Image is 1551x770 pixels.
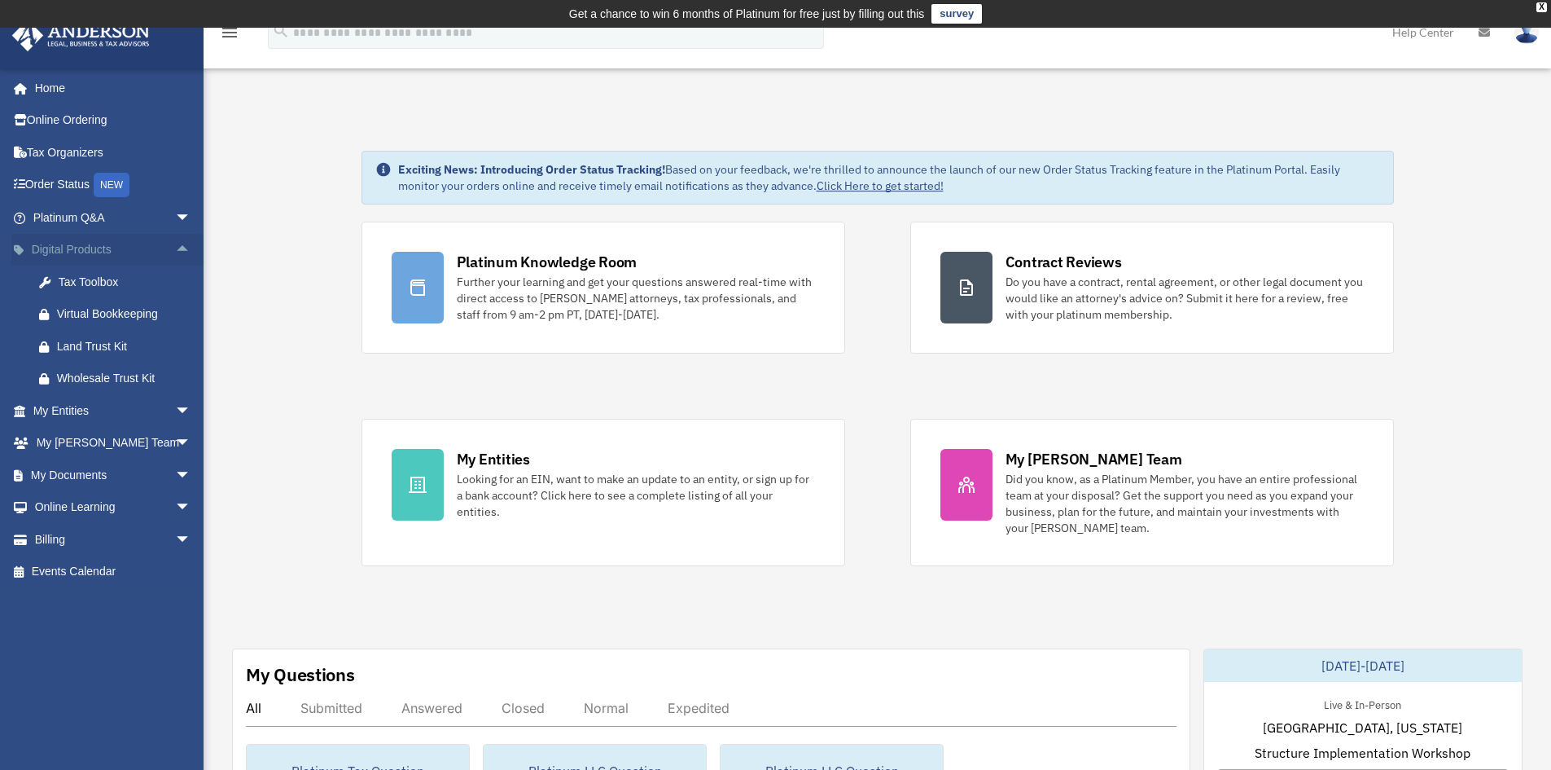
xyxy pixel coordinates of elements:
[57,272,195,293] div: Tax Toolbox
[272,22,290,40] i: search
[11,459,216,491] a: My Documentsarrow_drop_down
[23,363,216,395] a: Wholesale Trust Kit
[1006,274,1364,323] div: Do you have a contract, rental agreement, or other legal document you would like an attorney's ad...
[175,394,208,428] span: arrow_drop_down
[569,4,925,24] div: Get a chance to win 6 months of Platinum for free just by filling out this
[11,201,216,234] a: Platinum Q&Aarrow_drop_down
[1263,718,1462,737] span: [GEOGRAPHIC_DATA], [US_STATE]
[1514,20,1539,44] img: User Pic
[457,274,815,323] div: Further your learning and get your questions answered real-time with direct access to [PERSON_NAM...
[1255,743,1470,763] span: Structure Implementation Workshop
[7,20,155,51] img: Anderson Advisors Platinum Portal
[11,72,208,104] a: Home
[910,419,1394,566] a: My [PERSON_NAME] Team Did you know, as a Platinum Member, you have an entire professional team at...
[1006,252,1122,272] div: Contract Reviews
[668,700,729,716] div: Expedited
[457,471,815,520] div: Looking for an EIN, want to make an update to an entity, or sign up for a bank account? Click her...
[175,234,208,267] span: arrow_drop_up
[175,459,208,492] span: arrow_drop_down
[398,161,1380,194] div: Based on your feedback, we're thrilled to announce the launch of our new Order Status Tracking fe...
[502,700,545,716] div: Closed
[11,136,216,169] a: Tax Organizers
[246,700,261,716] div: All
[220,23,239,42] i: menu
[1536,2,1547,12] div: close
[300,700,362,716] div: Submitted
[584,700,629,716] div: Normal
[1311,695,1414,712] div: Live & In-Person
[910,222,1394,354] a: Contract Reviews Do you have a contract, rental agreement, or other legal document you would like...
[23,298,216,331] a: Virtual Bookkeeping
[11,491,216,524] a: Online Learningarrow_drop_down
[175,201,208,235] span: arrow_drop_down
[246,662,355,687] div: My Questions
[457,252,637,272] div: Platinum Knowledge Room
[175,523,208,557] span: arrow_drop_down
[11,394,216,427] a: My Entitiesarrow_drop_down
[175,427,208,460] span: arrow_drop_down
[11,523,216,556] a: Billingarrow_drop_down
[401,700,462,716] div: Answered
[11,104,216,137] a: Online Ordering
[57,304,195,324] div: Virtual Bookkeeping
[817,178,944,193] a: Click Here to get started!
[398,162,665,177] strong: Exciting News: Introducing Order Status Tracking!
[175,491,208,525] span: arrow_drop_down
[23,330,216,363] a: Land Trust Kit
[94,173,129,197] div: NEW
[1204,649,1522,682] div: [DATE]-[DATE]
[457,449,530,469] div: My Entities
[1006,471,1364,536] div: Did you know, as a Platinum Member, you have an entire professional team at your disposal? Get th...
[11,234,216,266] a: Digital Productsarrow_drop_up
[57,368,195,389] div: Wholesale Trust Kit
[931,4,982,24] a: survey
[220,29,239,42] a: menu
[361,222,845,354] a: Platinum Knowledge Room Further your learning and get your questions answered real-time with dire...
[11,556,216,588] a: Events Calendar
[57,337,195,357] div: Land Trust Kit
[1006,449,1182,469] div: My [PERSON_NAME] Team
[23,266,216,298] a: Tax Toolbox
[11,427,216,460] a: My [PERSON_NAME] Teamarrow_drop_down
[11,169,216,202] a: Order StatusNEW
[361,419,845,566] a: My Entities Looking for an EIN, want to make an update to an entity, or sign up for a bank accoun...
